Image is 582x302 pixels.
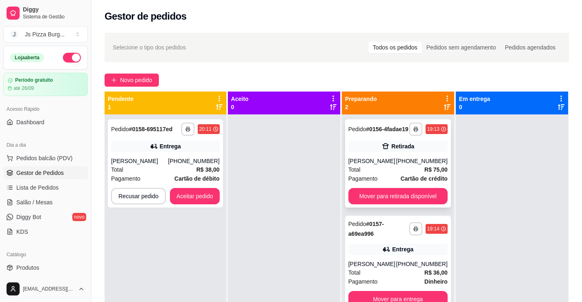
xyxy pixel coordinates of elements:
[3,181,88,194] a: Lista de Pedidos
[3,279,88,299] button: [EMAIL_ADDRESS][DOMAIN_NAME]
[15,77,53,83] article: Período gratuito
[3,26,88,43] button: Select a team
[174,175,219,182] strong: Cartão de débito
[13,85,34,92] article: até 26/09
[231,103,249,111] p: 0
[500,42,560,53] div: Pedidos agendados
[23,6,85,13] span: Diggy
[3,116,88,129] a: Dashboard
[231,95,249,103] p: Aceito
[427,226,439,232] div: 19:14
[10,53,44,62] div: Loja aberta
[16,198,53,206] span: Salão / Mesas
[108,103,134,111] p: 1
[3,3,88,23] a: DiggySistema de Gestão
[111,126,129,132] span: Pedido
[348,277,378,286] span: Pagamento
[345,95,377,103] p: Preparando
[3,248,88,261] div: Catálogo
[16,228,28,236] span: KDS
[168,157,220,165] div: [PHONE_NUMBER]
[459,103,490,111] p: 0
[16,264,39,272] span: Produtos
[23,286,75,292] span: [EMAIL_ADDRESS][DOMAIN_NAME]
[170,188,220,204] button: Aceitar pedido
[3,196,88,209] a: Salão / Mesas
[111,174,140,183] span: Pagamento
[196,166,220,173] strong: R$ 38,00
[16,118,45,126] span: Dashboard
[348,260,396,268] div: [PERSON_NAME]
[111,165,123,174] span: Total
[63,53,81,63] button: Alterar Status
[108,95,134,103] p: Pendente
[10,30,18,38] span: J
[120,76,152,85] span: Novo pedido
[348,165,361,174] span: Total
[16,183,59,192] span: Lista de Pedidos
[345,103,377,111] p: 2
[424,269,448,276] strong: R$ 36,00
[3,261,88,274] a: Produtos
[111,157,168,165] div: [PERSON_NAME]
[16,154,73,162] span: Pedidos balcão (PDV)
[105,10,187,23] h2: Gestor de pedidos
[160,142,181,150] div: Entrega
[396,157,448,165] div: [PHONE_NUMBER]
[129,126,173,132] strong: # 0158-695117ed
[424,278,448,285] strong: Dinheiro
[199,126,212,132] div: 20:11
[23,13,85,20] span: Sistema de Gestão
[3,103,88,116] div: Acesso Rápido
[348,157,396,165] div: [PERSON_NAME]
[348,188,448,204] button: Mover para retirada disponível
[427,126,439,132] div: 19:13
[422,42,500,53] div: Pedidos sem agendamento
[348,221,366,227] span: Pedido
[16,169,64,177] span: Gestor de Pedidos
[348,221,384,237] strong: # 0157-a69ea996
[111,77,117,83] span: plus
[113,43,186,52] span: Selecione o tipo dos pedidos
[396,260,448,268] div: [PHONE_NUMBER]
[401,175,448,182] strong: Cartão de crédito
[3,166,88,179] a: Gestor de Pedidos
[25,30,65,38] div: Js Pizza Burg ...
[366,126,408,132] strong: # 0156-4fadae19
[111,188,166,204] button: Recusar pedido
[348,268,361,277] span: Total
[424,166,448,173] strong: R$ 75,00
[348,174,378,183] span: Pagamento
[3,210,88,224] a: Diggy Botnovo
[16,213,41,221] span: Diggy Bot
[348,126,366,132] span: Pedido
[459,95,490,103] p: Em entrega
[3,139,88,152] div: Dia a dia
[392,245,413,253] div: Entrega
[3,225,88,238] a: KDS
[3,152,88,165] button: Pedidos balcão (PDV)
[3,73,88,96] a: Período gratuitoaté 26/09
[368,42,422,53] div: Todos os pedidos
[105,74,159,87] button: Novo pedido
[391,142,414,150] div: Retirada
